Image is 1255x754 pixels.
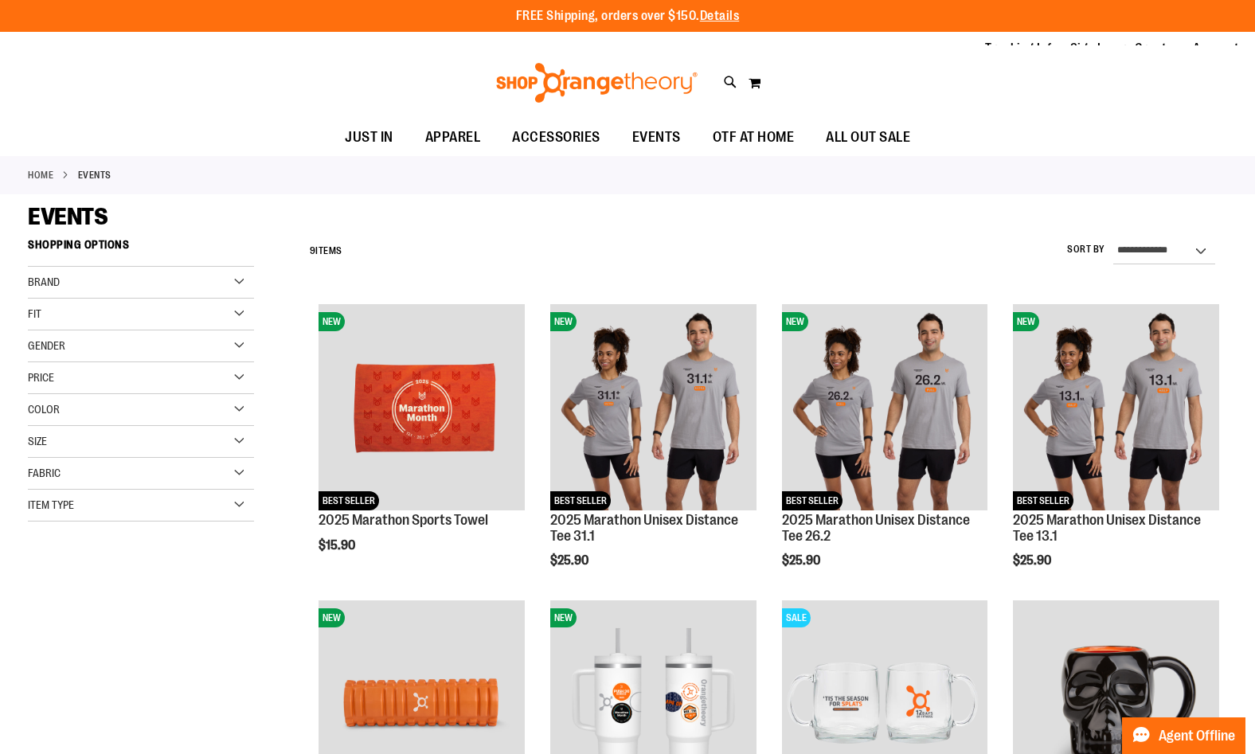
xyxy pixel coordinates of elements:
img: 2025 Marathon Unisex Distance Tee 26.2 [782,304,988,510]
span: Fit [28,307,41,320]
a: 2025 Marathon Sports TowelNEWBEST SELLER [319,304,525,513]
button: Agent Offline [1122,717,1245,754]
h2: Items [310,239,342,264]
div: product [311,296,533,593]
a: Sign In [1070,40,1108,57]
strong: Shopping Options [28,231,254,267]
a: 2025 Marathon Unisex Distance Tee 31.1 [550,512,738,544]
span: BEST SELLER [319,491,379,510]
span: Item Type [28,498,74,511]
a: 2025 Marathon Unisex Distance Tee 26.2 [782,512,970,544]
a: Home [28,168,53,182]
span: OTF AT HOME [713,119,795,155]
span: EVENTS [28,203,108,230]
span: $25.90 [550,553,591,568]
span: $15.90 [319,538,358,553]
span: Price [28,371,54,384]
a: 2025 Marathon Unisex Distance Tee 26.2NEWBEST SELLER [782,304,988,513]
a: Create an Account [1135,40,1240,57]
div: product [542,296,764,609]
span: Agent Offline [1159,729,1235,744]
div: product [1005,296,1227,609]
span: Size [28,435,47,447]
span: ALL OUT SALE [826,119,910,155]
a: Details [700,9,740,23]
strong: EVENTS [78,168,111,182]
span: Color [28,403,60,416]
img: Shop Orangetheory [494,63,700,103]
a: Tracking Info [985,40,1058,57]
span: NEW [1013,312,1039,331]
a: 2025 Marathon Unisex Distance Tee 31.1NEWBEST SELLER [550,304,757,513]
a: 2025 Marathon Unisex Distance Tee 13.1NEWBEST SELLER [1013,304,1219,513]
span: BEST SELLER [1013,491,1073,510]
span: APPAREL [425,119,481,155]
img: 2025 Marathon Unisex Distance Tee 31.1 [550,304,757,510]
span: JUST IN [345,119,393,155]
span: EVENTS [632,119,681,155]
span: Brand [28,275,60,288]
span: BEST SELLER [550,491,611,510]
span: $25.90 [1013,553,1054,568]
span: Fabric [28,467,61,479]
div: product [774,296,996,609]
img: 2025 Marathon Sports Towel [319,304,525,510]
span: $25.90 [782,553,823,568]
p: FREE Shipping, orders over $150. [516,7,740,25]
span: NEW [782,312,808,331]
span: 9 [310,245,316,256]
span: Gender [28,339,65,352]
span: NEW [550,608,577,627]
span: NEW [319,312,345,331]
span: SALE [782,608,811,627]
span: NEW [550,312,577,331]
a: 2025 Marathon Unisex Distance Tee 13.1 [1013,512,1201,544]
img: 2025 Marathon Unisex Distance Tee 13.1 [1013,304,1219,510]
span: NEW [319,608,345,627]
label: Sort By [1067,243,1105,256]
span: BEST SELLER [782,491,843,510]
span: ACCESSORIES [512,119,600,155]
a: 2025 Marathon Sports Towel [319,512,488,528]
